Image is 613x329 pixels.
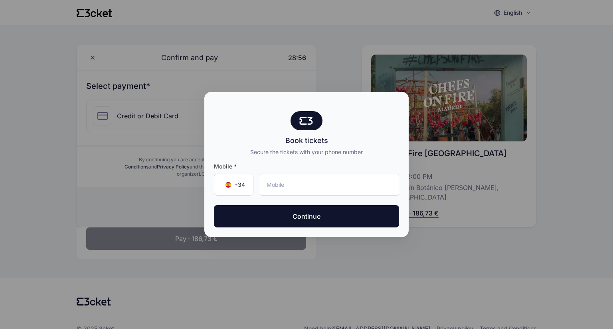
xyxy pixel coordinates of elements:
[260,174,399,196] input: Mobile
[214,163,399,170] span: Mobile *
[234,181,245,189] span: +34
[250,148,363,156] div: Secure the tickets with your phone number
[214,205,399,227] button: Continue
[214,174,253,196] div: Country Code Selector
[250,135,363,146] div: Book tickets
